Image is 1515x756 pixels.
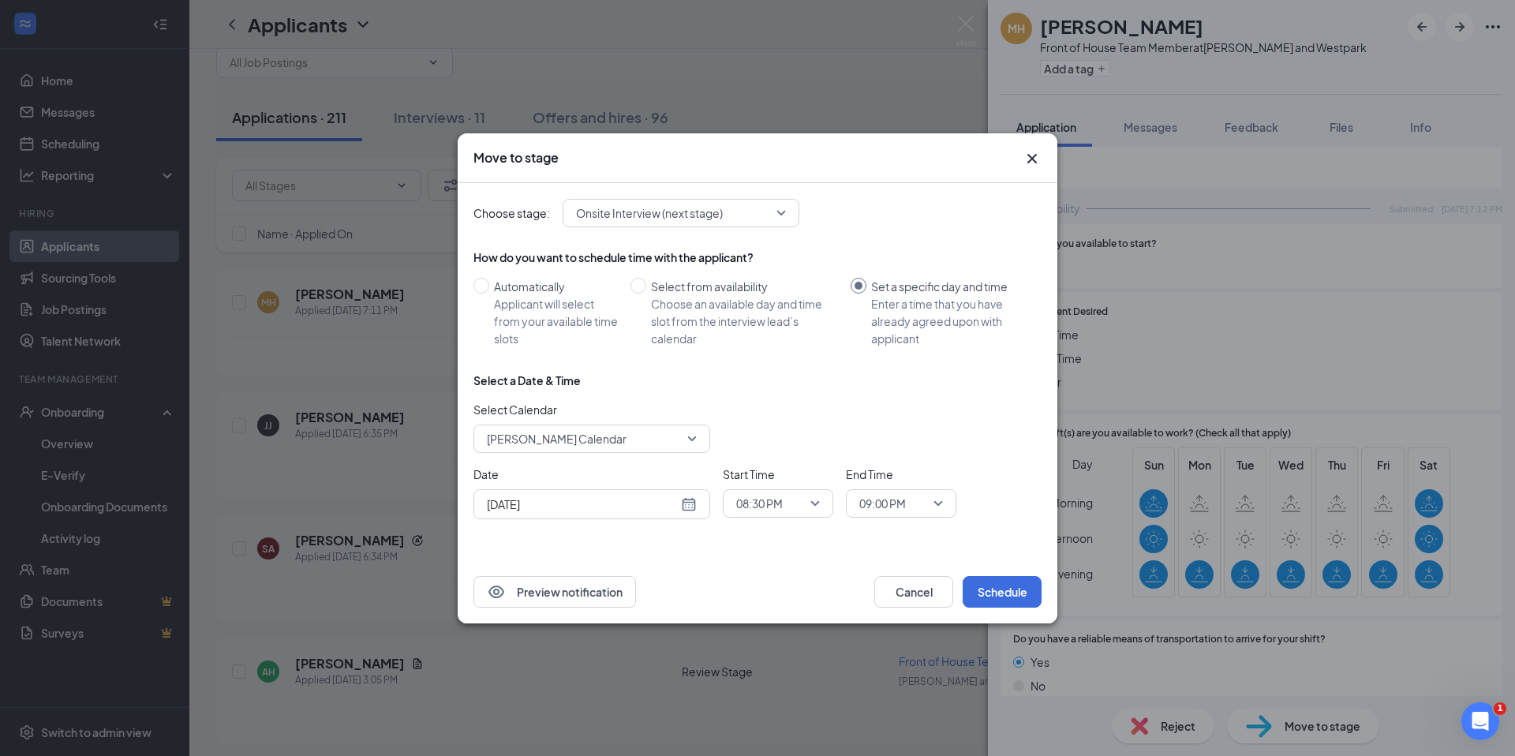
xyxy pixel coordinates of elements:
[473,466,710,483] span: Date
[871,278,1029,295] div: Set a specific day and time
[874,576,953,608] button: Cancel
[487,582,506,601] svg: Eye
[859,492,906,515] span: 09:00 PM
[473,372,581,388] div: Select a Date & Time
[846,466,956,483] span: End Time
[473,204,550,222] span: Choose stage:
[736,492,783,515] span: 08:30 PM
[473,149,559,167] h3: Move to stage
[723,466,833,483] span: Start Time
[494,295,618,347] div: Applicant will select from your available time slots
[1023,149,1042,168] svg: Cross
[473,576,636,608] button: EyePreview notification
[651,278,838,295] div: Select from availability
[473,249,1042,265] div: How do you want to schedule time with the applicant?
[1494,702,1506,715] span: 1
[651,295,838,347] div: Choose an available day and time slot from the interview lead’s calendar
[494,278,618,295] div: Automatically
[576,201,723,225] span: Onsite Interview (next stage)
[871,295,1029,347] div: Enter a time that you have already agreed upon with applicant
[1461,702,1499,740] iframe: Intercom live chat
[473,401,710,418] span: Select Calendar
[487,427,627,451] span: [PERSON_NAME] Calendar
[487,496,678,513] input: Aug 26, 2025
[963,576,1042,608] button: Schedule
[1023,149,1042,168] button: Close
